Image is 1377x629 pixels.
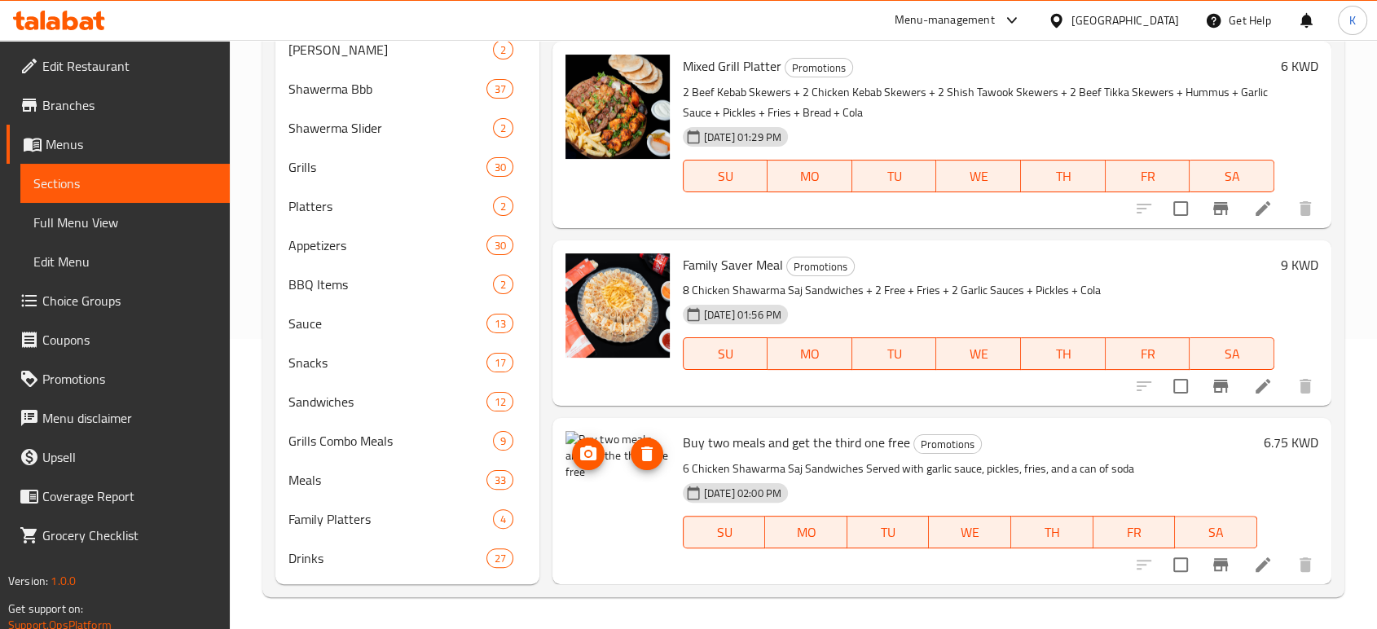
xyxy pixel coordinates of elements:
[288,196,493,216] span: Platters
[7,125,230,164] a: Menus
[275,265,539,304] div: BBQ Items2
[1100,521,1169,544] span: FR
[493,196,513,216] div: items
[275,69,539,108] div: Shawerma Bbb37
[275,30,539,69] div: [PERSON_NAME]2
[683,459,1257,479] p: 6 Chicken Shawarma Saj Sandwiches Served with garlic sauce, pickles, fries, and a can of soda
[288,353,487,372] span: Snacks
[7,86,230,125] a: Branches
[943,342,1014,366] span: WE
[1112,342,1184,366] span: FR
[33,174,217,193] span: Sections
[697,307,788,323] span: [DATE] 01:56 PM
[785,59,852,77] span: Promotions
[1164,548,1198,582] span: Select to update
[1112,165,1184,188] span: FR
[288,118,493,138] span: Shawerma Slider
[288,314,487,333] span: Sauce
[787,257,854,276] span: Promotions
[486,353,513,372] div: items
[275,147,539,187] div: Grills30
[683,430,910,455] span: Buy two meals and get the third one free
[487,473,512,488] span: 33
[774,165,846,188] span: MO
[42,447,217,467] span: Upsell
[288,235,487,255] span: Appetizers
[288,79,487,99] div: Shawerma Bbb
[494,512,513,527] span: 4
[786,257,855,276] div: Promotions
[46,134,217,154] span: Menus
[486,79,513,99] div: items
[33,252,217,271] span: Edit Menu
[42,408,217,428] span: Menu disclaimer
[935,521,1005,544] span: WE
[275,499,539,539] div: Family Platters4
[565,55,670,159] img: Mixed Grill Platter
[936,337,1021,370] button: WE
[494,199,513,214] span: 2
[486,470,513,490] div: items
[487,394,512,410] span: 12
[288,157,487,177] div: Grills
[275,460,539,499] div: Meals33
[772,521,841,544] span: MO
[683,82,1274,123] p: 2 Beef Kebab Skewers + 2 Chicken Kebab Skewers + 2 Shish Tawook Skewers + 2 Beef Tikka Skewers + ...
[1253,376,1273,396] a: Edit menu item
[42,95,217,115] span: Branches
[7,281,230,320] a: Choice Groups
[8,598,83,619] span: Get support on:
[690,521,759,544] span: SU
[914,435,981,454] span: Promotions
[859,165,930,188] span: TU
[7,320,230,359] a: Coupons
[1253,199,1273,218] a: Edit menu item
[785,58,853,77] div: Promotions
[1196,342,1268,366] span: SA
[275,539,539,578] div: Drinks27
[288,275,493,294] span: BBQ Items
[1286,545,1325,584] button: delete
[1175,516,1257,548] button: SA
[275,187,539,226] div: Platters2
[1071,11,1179,29] div: [GEOGRAPHIC_DATA]
[487,160,512,175] span: 30
[486,314,513,333] div: items
[494,433,513,449] span: 9
[683,337,768,370] button: SU
[690,342,762,366] span: SU
[1181,521,1251,544] span: SA
[486,235,513,255] div: items
[288,470,487,490] div: Meals
[42,56,217,76] span: Edit Restaurant
[1190,160,1274,192] button: SA
[486,548,513,568] div: items
[1027,165,1099,188] span: TH
[7,46,230,86] a: Edit Restaurant
[288,509,493,529] span: Family Platters
[288,40,493,59] span: [PERSON_NAME]
[1190,337,1274,370] button: SA
[936,160,1021,192] button: WE
[275,108,539,147] div: Shawerma Slider2
[7,398,230,438] a: Menu disclaimer
[20,242,230,281] a: Edit Menu
[288,431,493,451] span: Grills Combo Meals
[275,421,539,460] div: Grills Combo Meals9
[275,382,539,421] div: Sandwiches12
[42,486,217,506] span: Coverage Report
[493,275,513,294] div: items
[859,342,930,366] span: TU
[487,238,512,253] span: 30
[1201,545,1240,584] button: Branch-specific-item
[288,392,487,411] div: Sandwiches
[895,11,995,30] div: Menu-management
[854,521,923,544] span: TU
[1164,191,1198,226] span: Select to update
[42,369,217,389] span: Promotions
